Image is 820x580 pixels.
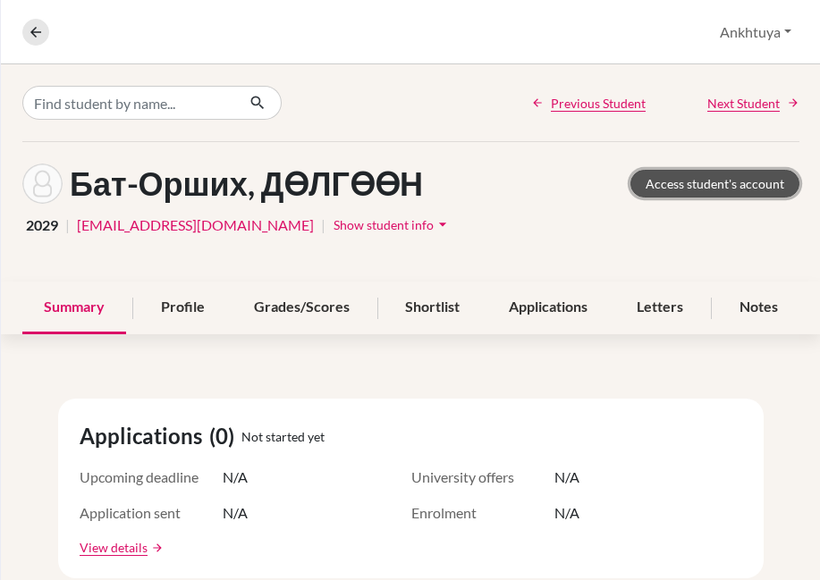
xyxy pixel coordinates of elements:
[80,502,223,524] span: Application sent
[487,282,609,334] div: Applications
[232,282,371,334] div: Grades/Scores
[630,170,799,198] a: Access student's account
[334,217,434,232] span: Show student info
[712,15,799,49] button: Ankhtuya
[554,467,579,488] span: N/A
[139,282,226,334] div: Profile
[615,282,705,334] div: Letters
[411,467,554,488] span: University offers
[209,420,241,452] span: (0)
[65,214,70,236] span: |
[223,502,248,524] span: N/A
[554,502,579,524] span: N/A
[70,164,423,203] h1: Бат-Орших, ДӨЛГӨӨН
[434,215,452,233] i: arrow_drop_down
[531,94,646,113] a: Previous Student
[22,282,126,334] div: Summary
[411,502,554,524] span: Enrolment
[321,214,325,236] span: |
[551,94,646,113] span: Previous Student
[718,282,799,334] div: Notes
[77,214,314,236] a: [EMAIL_ADDRESS][DOMAIN_NAME]
[707,94,799,113] a: Next Student
[22,164,63,204] img: ДӨЛГӨӨН Бат-Орших's avatar
[241,427,325,446] span: Not started yet
[384,282,481,334] div: Shortlist
[148,542,164,554] a: arrow_forward
[80,420,209,452] span: Applications
[26,214,58,236] span: 2029
[223,467,248,488] span: N/A
[22,86,235,120] input: Find student by name...
[333,211,452,239] button: Show student infoarrow_drop_down
[707,94,780,113] span: Next Student
[80,538,148,557] a: View details
[80,467,223,488] span: Upcoming deadline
